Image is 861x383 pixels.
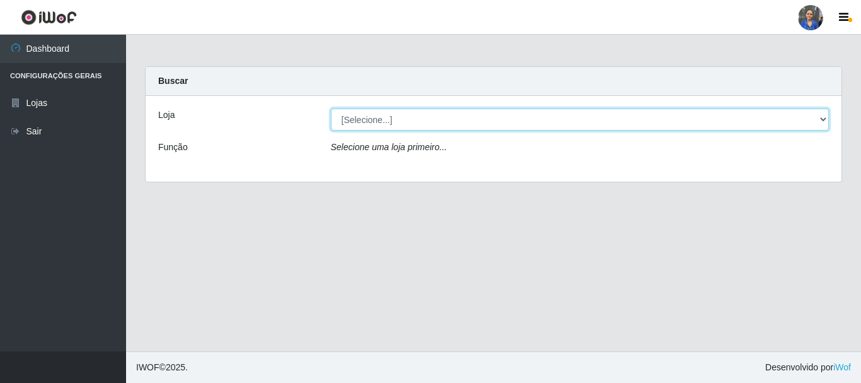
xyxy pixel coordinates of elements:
[331,142,447,152] i: Selecione uma loja primeiro...
[21,9,77,25] img: CoreUI Logo
[765,361,851,374] span: Desenvolvido por
[833,362,851,372] a: iWof
[136,361,188,374] span: © 2025 .
[136,362,159,372] span: IWOF
[158,109,175,122] label: Loja
[158,141,188,154] label: Função
[158,76,188,86] strong: Buscar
